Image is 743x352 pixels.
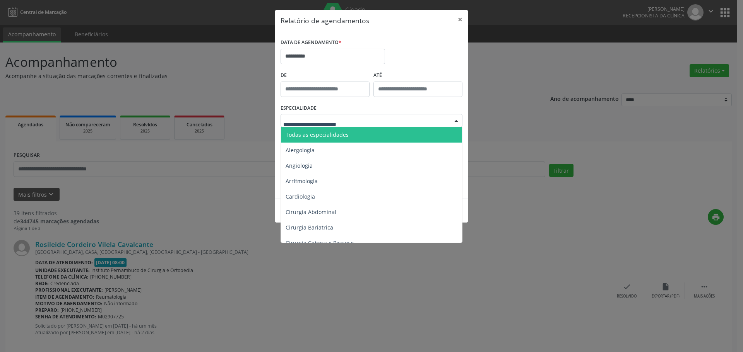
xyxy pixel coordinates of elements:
span: Cardiologia [286,193,315,200]
span: Cirurgia Bariatrica [286,224,333,231]
label: ATÉ [373,70,462,82]
span: Cirurgia Abdominal [286,208,336,216]
span: Cirurgia Cabeça e Pescoço [286,239,354,247]
h5: Relatório de agendamentos [281,15,369,26]
span: Todas as especialidades [286,131,349,138]
span: Arritmologia [286,177,318,185]
span: Alergologia [286,146,315,154]
label: ESPECIALIDADE [281,102,317,114]
label: DATA DE AGENDAMENTO [281,37,341,49]
span: Angiologia [286,162,313,169]
label: De [281,70,370,82]
button: Close [452,10,468,29]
